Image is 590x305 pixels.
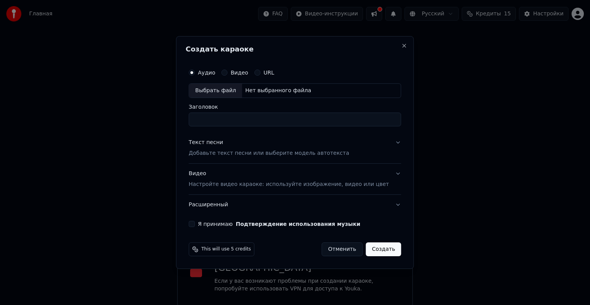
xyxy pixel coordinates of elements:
div: Текст песни [189,139,223,146]
p: Настройте видео караоке: используйте изображение, видео или цвет [189,181,389,188]
button: ВидеоНастройте видео караоке: используйте изображение, видео или цвет [189,164,401,194]
div: Выбрать файл [189,84,242,98]
label: Я принимаю [198,221,360,227]
h2: Создать караоке [186,46,404,53]
div: Видео [189,170,389,188]
label: URL [264,70,274,75]
button: Создать [366,242,401,256]
button: Текст песниДобавьте текст песни или выберите модель автотекста [189,133,401,163]
label: Заголовок [189,104,401,109]
label: Видео [230,70,248,75]
p: Добавьте текст песни или выберите модель автотекста [189,149,349,157]
label: Аудио [198,70,215,75]
button: Расширенный [189,195,401,215]
button: Отменить [322,242,363,256]
div: Нет выбранного файла [242,87,314,94]
span: This will use 5 credits [201,246,251,252]
button: Я принимаю [236,221,360,227]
